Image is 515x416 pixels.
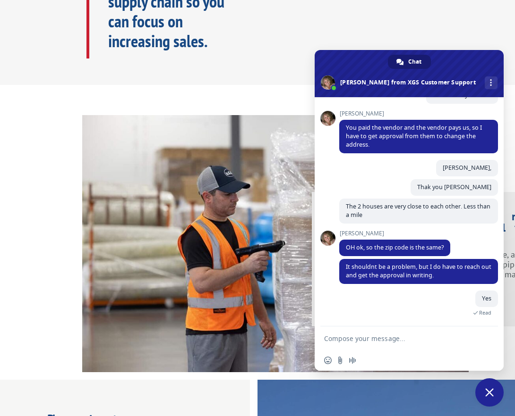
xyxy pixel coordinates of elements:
[324,357,332,364] span: Insert an emoji
[82,115,469,372] img: XGS-Photos232
[349,357,356,364] span: Audio message
[339,110,498,117] span: [PERSON_NAME]
[475,378,504,407] a: Close chat
[443,164,491,172] span: [PERSON_NAME],
[324,326,475,350] textarea: Compose your message...
[339,230,450,237] span: [PERSON_NAME]
[479,309,491,316] span: Read
[388,55,431,69] a: Chat
[408,55,421,69] span: Chat
[482,294,491,302] span: Yes
[346,124,482,149] span: You paid the vendor and the vendor pays us, so I have to get approval from them to change the add...
[336,357,344,364] span: Send a file
[346,202,490,219] span: The 2 houses are very close to each other. Less than a mile
[346,243,444,251] span: OH ok, so the zip code is the same?
[417,183,491,191] span: Thak you [PERSON_NAME]
[346,263,491,279] span: It shouldnt be a problem, but I do have to reach out and get the approval in writing.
